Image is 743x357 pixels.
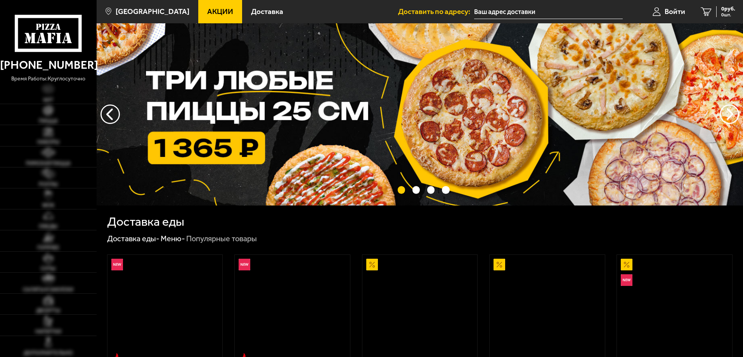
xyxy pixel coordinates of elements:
span: Пицца [39,118,58,124]
img: Новинка [239,259,250,270]
span: Десерты [36,308,60,313]
span: Акции [207,8,233,15]
span: Салаты и закуски [23,287,73,293]
span: Римская пицца [26,161,71,166]
span: Наборы [37,139,59,145]
h1: Доставка еды [107,216,184,228]
span: WOK [42,203,54,208]
button: предыдущий [720,104,739,124]
img: Акционный [494,259,505,270]
div: Популярные товары [186,234,257,244]
span: Хит [43,98,54,103]
span: [GEOGRAPHIC_DATA] [116,8,189,15]
img: Акционный [621,259,632,270]
img: Новинка [111,259,123,270]
span: Доставка [251,8,283,15]
span: Доставить по адресу: [398,8,474,15]
span: Горячее [37,245,59,251]
button: точки переключения [442,186,449,193]
button: точки переключения [427,186,435,193]
img: Новинка [621,274,632,286]
a: Меню- [161,234,185,243]
span: 0 шт. [721,12,735,17]
span: Войти [665,8,685,15]
span: Напитки [35,329,61,334]
span: Обеды [39,224,57,229]
button: точки переключения [412,186,420,193]
a: Доставка еды- [107,234,159,243]
button: следующий [100,104,120,124]
span: Роллы [39,182,58,187]
img: Акционный [366,259,378,270]
span: 0 руб. [721,6,735,12]
span: Супы [41,266,55,272]
input: Ваш адрес доставки [474,5,623,19]
button: точки переключения [398,186,405,193]
span: Дополнительно [24,350,73,356]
